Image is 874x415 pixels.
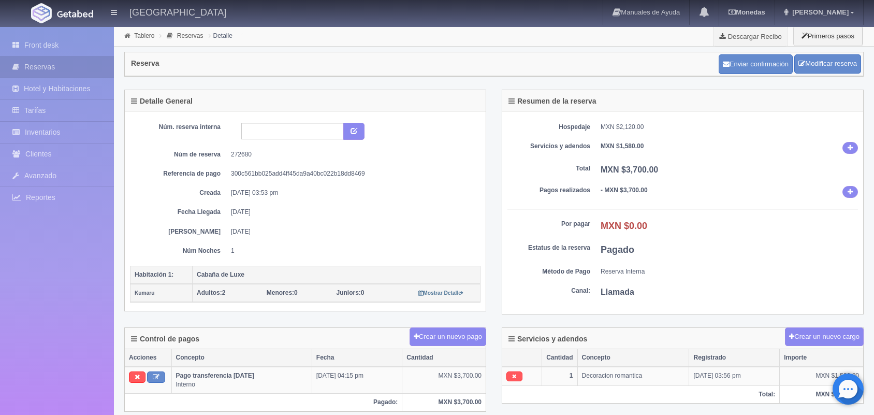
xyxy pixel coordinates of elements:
dd: 272680 [231,150,473,159]
b: 1 [570,372,573,379]
th: Cantidad [402,349,486,367]
span: 0 [267,289,298,296]
dt: Canal: [507,287,590,295]
h4: Detalle General [131,97,193,105]
dt: Referencia de pago [138,169,221,178]
b: MXN $0.00 [601,221,647,231]
dd: MXN $2,120.00 [601,123,858,132]
span: Decoracion romantica [582,372,643,379]
th: Fecha [312,349,402,367]
strong: Juniors: [337,289,361,296]
b: Llamada [601,288,634,296]
td: [DATE] 03:56 pm [689,367,780,385]
dt: Creada [138,189,221,197]
dt: Núm Noches [138,247,221,255]
dd: 1 [231,247,473,255]
dt: Pagos realizados [507,186,590,195]
dt: Estatus de la reserva [507,244,590,252]
span: 0 [337,289,365,296]
dt: Fecha Llegada [138,208,221,217]
b: MXN $3,700.00 [601,165,658,174]
span: [PERSON_NAME] [790,8,849,16]
th: Importe [780,349,863,367]
th: Acciones [125,349,171,367]
span: 2 [197,289,225,296]
dd: Reserva Interna [601,267,858,276]
td: Interno [171,367,312,394]
b: Pagado [601,245,634,255]
a: Modificar reserva [794,54,861,74]
dt: Método de Pago [507,267,590,276]
td: [DATE] 04:15 pm [312,367,402,394]
h4: Control de pagos [131,335,199,343]
th: MXN $3,700.00 [402,394,486,411]
dt: Servicios y adendos [507,142,590,151]
img: Getabed [31,3,52,23]
b: MXN $1,580.00 [601,142,644,150]
img: Getabed [57,10,93,18]
th: Registrado [689,349,780,367]
th: Total: [502,385,780,403]
h4: [GEOGRAPHIC_DATA] [129,5,226,18]
dt: Núm de reserva [138,150,221,159]
dd: [DATE] 03:53 pm [231,189,473,197]
a: Tablero [134,32,154,39]
button: Crear un nuevo cargo [785,327,864,347]
dd: 300c561bb025add4ff45da9a40bc022b18dd8469 [231,169,473,178]
dd: [DATE] [231,208,473,217]
b: Monedas [729,8,765,16]
th: Concepto [577,349,689,367]
li: Detalle [206,31,235,40]
th: MXN $1,580.00 [780,385,863,403]
dt: [PERSON_NAME] [138,227,221,236]
th: Cabaña de Luxe [193,266,480,284]
small: Kumaru [135,290,155,296]
a: Descargar Recibo [713,26,788,47]
th: Pagado: [125,394,402,411]
b: Pago transferencia [DATE] [176,372,254,379]
td: MXN $3,700.00 [402,367,486,394]
small: Mostrar Detalle [418,290,463,296]
dt: Total [507,164,590,173]
h4: Servicios y adendos [508,335,587,343]
a: Reservas [177,32,203,39]
b: - MXN $3,700.00 [601,187,648,194]
th: Cantidad [542,349,577,367]
td: MXN $1,580.00 [780,367,863,385]
dd: [DATE] [231,227,473,236]
button: Crear un nuevo pago [410,327,486,347]
th: Concepto [171,349,312,367]
b: Habitación 1: [135,271,173,278]
h4: Reserva [131,60,159,67]
dt: Núm. reserva interna [138,123,221,132]
button: Primeros pasos [793,26,863,46]
button: Enviar confirmación [719,54,793,74]
dt: Hospedaje [507,123,590,132]
a: Mostrar Detalle [418,289,463,296]
strong: Adultos: [197,289,222,296]
strong: Menores: [267,289,294,296]
dt: Por pagar [507,220,590,228]
h4: Resumen de la reserva [508,97,596,105]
